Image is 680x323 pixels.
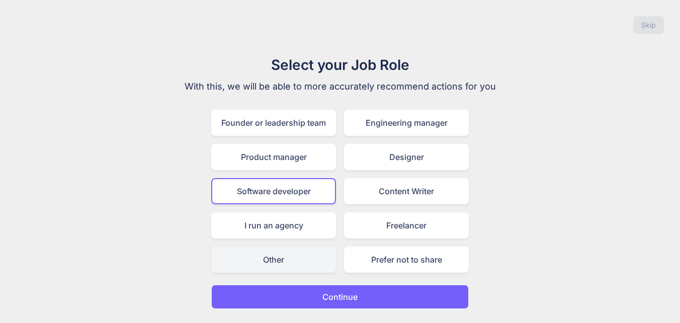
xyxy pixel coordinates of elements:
[211,178,336,204] div: Software developer
[633,16,664,34] button: Skip
[211,212,336,238] div: I run an agency
[211,110,336,136] div: Founder or leadership team
[344,178,469,204] div: Content Writer
[171,54,509,75] h1: Select your Job Role
[344,110,469,136] div: Engineering manager
[344,247,469,273] div: Prefer not to share
[211,247,336,273] div: Other
[211,285,469,309] button: Continue
[171,79,509,94] p: With this, we will be able to more accurately recommend actions for you
[344,212,469,238] div: Freelancer
[344,144,469,170] div: Designer
[322,291,358,303] p: Continue
[211,144,336,170] div: Product manager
